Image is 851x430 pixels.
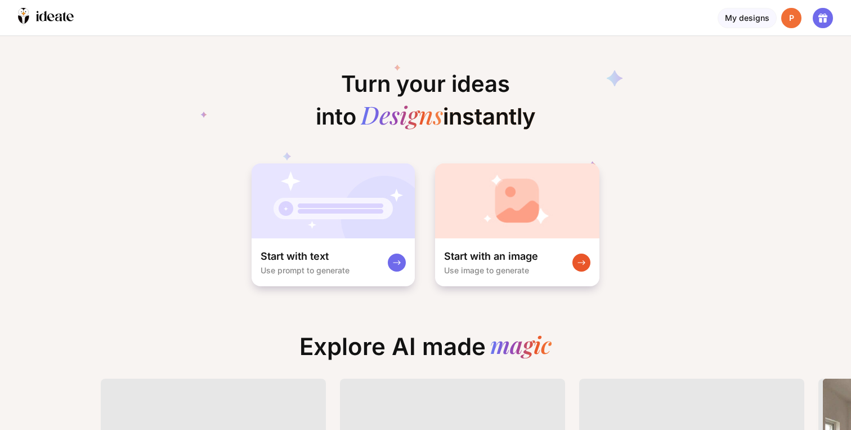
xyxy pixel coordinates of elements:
div: Explore AI made [290,333,561,370]
div: Start with an image [444,250,538,263]
div: Start with text [261,250,329,263]
img: startWithTextCardBg.jpg [252,163,415,238]
div: Use image to generate [444,265,529,275]
div: Use prompt to generate [261,265,350,275]
div: P [781,8,801,28]
div: My designs [718,8,777,28]
img: startWithImageCardBg.jpg [435,163,599,238]
div: magic [490,333,552,361]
